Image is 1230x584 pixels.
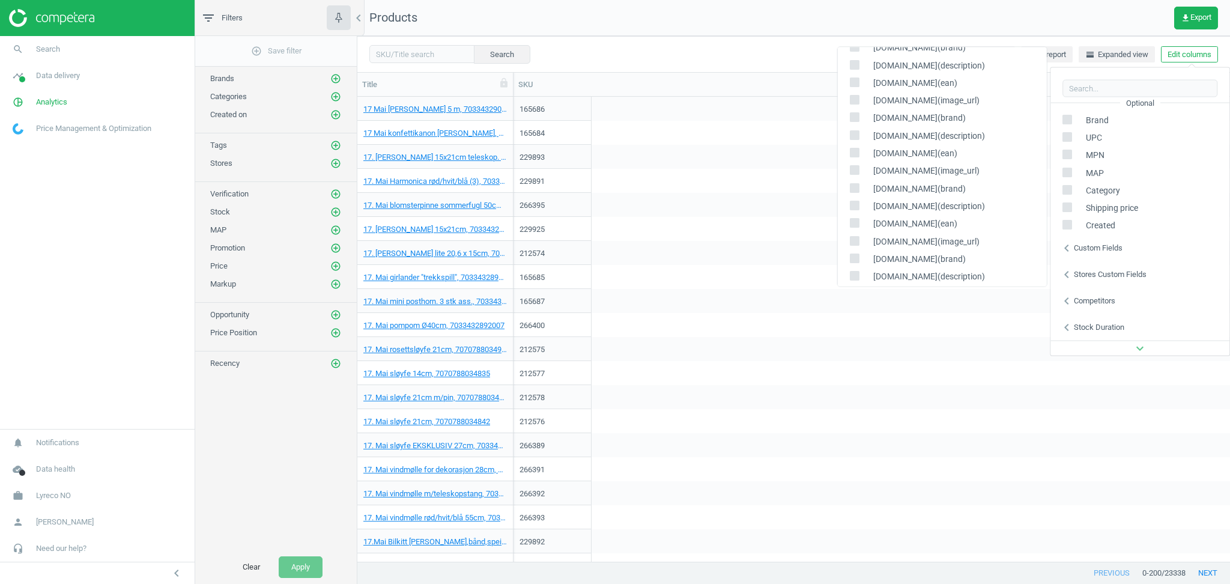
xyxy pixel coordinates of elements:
span: MAP [210,225,226,234]
span: MAP [1080,167,1104,178]
span: Price Management & Optimization [36,123,151,134]
i: work [7,484,29,507]
span: Promotion [210,243,245,252]
a: 17. Mai sløyfe 14cm, 7070788034835 [363,368,490,379]
span: Products [369,10,417,25]
button: Save report [1021,46,1073,63]
div: 165687 [520,296,585,307]
i: get_app [1181,13,1190,23]
div: 165686 [520,104,585,115]
a: 17. Mai vindmølle for dekorasjon 28cm, 7033432850007 [363,464,507,475]
div: 266389 [520,440,585,451]
span: MPN [1080,150,1104,161]
a: 17. Mai mini posthorn. 3 stk ass., 7033432907008 [363,296,507,307]
button: add_circle_outline [330,188,342,200]
div: 212574 [520,248,585,259]
span: Save filter [251,46,301,56]
div: 266393 [520,513,585,523]
span: [DOMAIN_NAME](description) [867,201,984,212]
span: Export [1181,13,1211,23]
button: add_circle_outline [330,260,342,272]
span: Price Position [210,328,257,337]
div: 165685 [520,272,585,283]
i: add_circle_outline [330,189,341,199]
i: add_circle_outline [330,243,341,254]
span: Search [36,44,60,55]
a: 17. Mai sløyfe 21cm m/pin, 7070788034873 [363,392,507,403]
a: 17. [PERSON_NAME] lite 20,6 x 15cm, 7070788034828 [363,248,507,259]
span: [DOMAIN_NAME](brand) [867,113,965,124]
span: [PERSON_NAME] [36,517,94,528]
button: add_circle_outline [330,224,342,236]
span: Analytics [36,97,67,108]
a: 17. Mai pompom Ø40cm, 7033432892007 [363,320,504,331]
i: chevron_left [1059,320,1074,334]
div: SKU [518,79,587,90]
span: [DOMAIN_NAME](image_url) [867,166,979,177]
a: 17. Mai rosettsløyfe 21cm, 7070788034903 [363,344,507,355]
span: Created [1080,220,1115,231]
button: get_appExport [1174,7,1218,29]
span: Price [210,261,228,270]
span: Recency [210,359,240,368]
button: add_circle_outline [330,206,342,218]
span: Categories [210,92,247,101]
div: 229893 [520,152,585,163]
span: Stock [210,207,230,216]
span: / 23338 [1162,568,1186,579]
div: 298509 [520,561,585,571]
div: 229925 [520,224,585,235]
span: Stores [210,159,232,168]
div: 212578 [520,392,585,403]
span: Data delivery [36,70,80,81]
i: horizontal_split [1085,50,1095,59]
span: 0 - 200 [1142,568,1162,579]
div: 229892 [520,537,585,547]
span: [DOMAIN_NAME](ean) [867,148,957,159]
i: chevron_left [1059,293,1074,308]
button: add_circle_outline [330,309,342,321]
i: add_circle_outline [330,309,341,320]
span: [DOMAIN_NAME](ean) [867,219,957,230]
span: Filters [222,13,243,23]
div: 266391 [520,464,585,475]
span: [DOMAIN_NAME](image_url) [867,96,979,107]
span: [DOMAIN_NAME](brand) [867,254,965,265]
button: add_circle_outline [330,327,342,339]
i: add_circle_outline [330,358,341,369]
a: 17. Mai vindmølle m/teleskopstang, 7033432942009 [363,488,507,499]
div: 212577 [520,368,585,379]
div: 266395 [520,200,585,211]
div: grid [357,97,1230,562]
i: search [7,38,29,61]
span: Category [1080,184,1120,196]
div: 212576 [520,416,585,427]
span: Markup [210,279,236,288]
span: [DOMAIN_NAME](image_url) [867,236,979,248]
button: add_circle_outline [330,73,342,85]
div: Competitors [1074,295,1115,306]
i: add_circle_outline [330,158,341,169]
button: previous [1081,562,1142,584]
div: Optional [1120,97,1160,108]
span: [DOMAIN_NAME](description) [867,272,984,283]
div: Title [362,79,508,90]
i: cloud_done [7,458,29,481]
span: [DOMAIN_NAME](ean) [867,78,957,89]
div: 165684 [520,128,585,139]
a: 17. Mai blomsterpinne sommerfugl 50cm, 7033432518006 [363,200,507,211]
i: headset_mic [7,537,29,560]
span: Data health [36,464,75,475]
button: add_circle_outline [330,139,342,151]
a: 17 Mai [PERSON_NAME] 5 m, 7033432905004 [363,104,507,115]
i: add_circle_outline [251,46,262,56]
button: horizontal_splitExpanded view [1079,46,1155,63]
button: add_circle_outline [330,278,342,290]
span: Lyreco NO [36,490,71,501]
span: Brand [1080,114,1109,126]
i: notifications [7,431,29,454]
a: 17. Mai sløyfe EKSKLUSIV 27cm, 7033432928003 [363,440,507,451]
i: chevron_left [1059,240,1074,255]
span: Notifications [36,437,79,448]
button: add_circle_outline [330,109,342,121]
